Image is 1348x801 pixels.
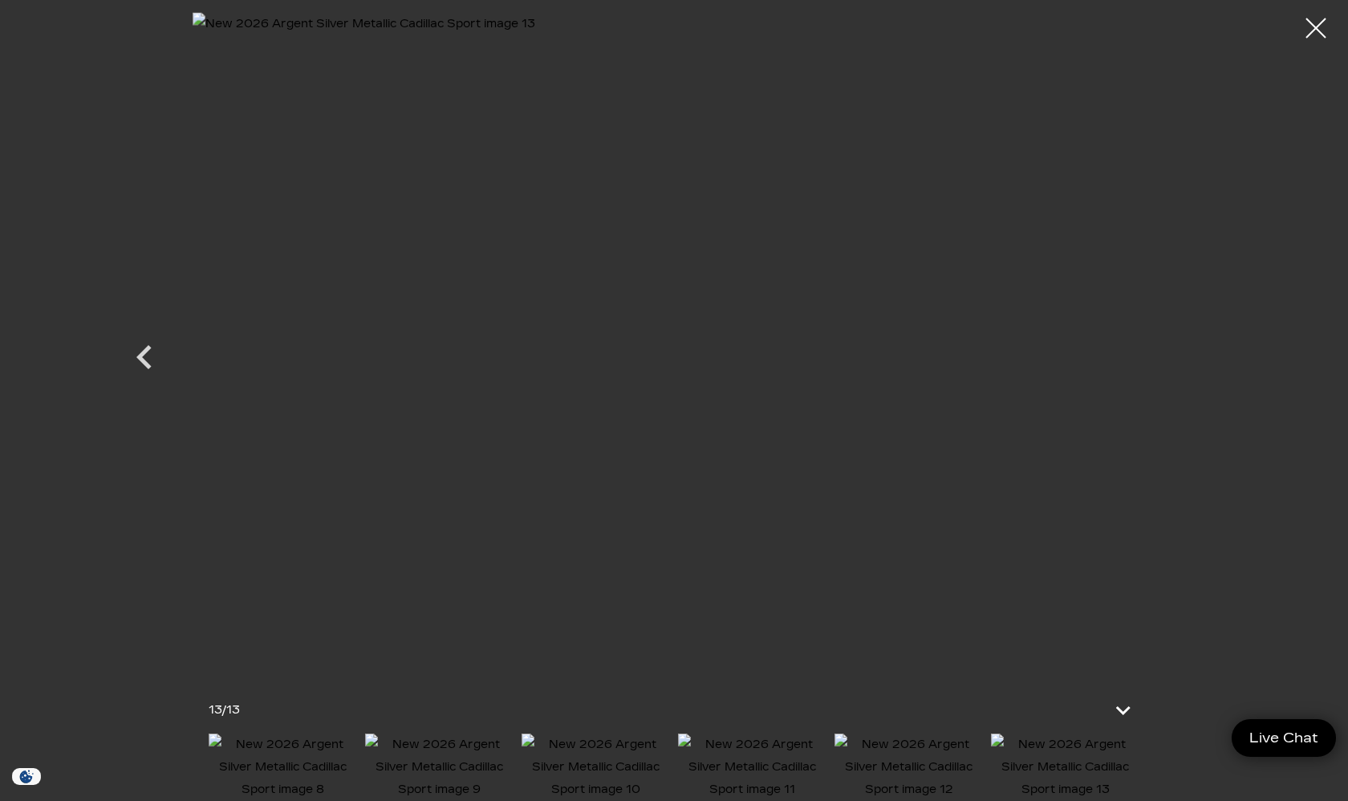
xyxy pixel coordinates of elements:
span: Live Chat [1241,729,1326,747]
img: New 2026 Argent Silver Metallic Cadillac Sport image 13 [991,734,1139,801]
a: Live Chat [1232,719,1336,757]
div: Previous [120,325,168,397]
img: New 2026 Argent Silver Metallic Cadillac Sport image 11 [678,734,826,801]
section: Click to Open Cookie Consent Modal [8,768,45,785]
img: New 2026 Argent Silver Metallic Cadillac Sport image 10 [522,734,670,801]
div: / [209,699,240,722]
img: Opt-Out Icon [8,768,45,785]
img: New 2026 Argent Silver Metallic Cadillac Sport image 8 [209,734,357,801]
img: New 2026 Argent Silver Metallic Cadillac Sport image 9 [365,734,514,801]
img: New 2026 Argent Silver Metallic Cadillac Sport image 12 [834,734,983,801]
img: New 2026 Argent Silver Metallic Cadillac Sport image 13 [193,12,1155,673]
span: 13 [209,703,221,717]
span: 13 [226,703,240,717]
